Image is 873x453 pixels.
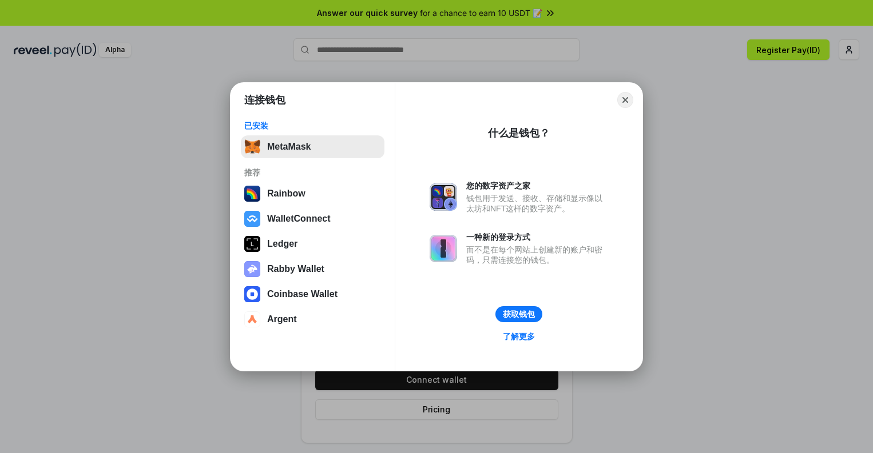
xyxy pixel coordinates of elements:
div: 了解更多 [503,331,535,342]
a: 了解更多 [496,329,542,344]
button: 获取钱包 [495,306,542,322]
button: MetaMask [241,135,384,158]
h1: 连接钱包 [244,93,285,107]
div: Coinbase Wallet [267,289,338,299]
div: Rabby Wallet [267,264,324,274]
div: 已安装 [244,121,381,131]
button: Argent [241,308,384,331]
img: svg+xml,%3Csvg%20fill%3D%22none%22%20height%3D%2233%22%20viewBox%3D%220%200%2035%2033%22%20width%... [244,139,260,155]
button: Ledger [241,232,384,255]
div: WalletConnect [267,214,331,224]
div: 获取钱包 [503,309,535,319]
div: 钱包用于发送、接收、存储和显示像以太坊和NFT这样的数字资产。 [466,193,608,214]
div: MetaMask [267,142,311,152]
div: 什么是钱包？ [488,126,550,140]
img: svg+xml,%3Csvg%20xmlns%3D%22http%3A%2F%2Fwww.w3.org%2F2000%2Fsvg%22%20fill%3D%22none%22%20viewBox... [430,183,457,211]
div: Argent [267,314,297,324]
div: Ledger [267,239,297,249]
button: Rabby Wallet [241,258,384,280]
img: svg+xml,%3Csvg%20xmlns%3D%22http%3A%2F%2Fwww.w3.org%2F2000%2Fsvg%22%20fill%3D%22none%22%20viewBox... [430,235,457,262]
button: Rainbow [241,182,384,205]
div: 而不是在每个网站上创建新的账户和密码，只需连接您的钱包。 [466,244,608,265]
img: svg+xml,%3Csvg%20xmlns%3D%22http%3A%2F%2Fwww.w3.org%2F2000%2Fsvg%22%20width%3D%2228%22%20height%3... [244,236,260,252]
div: 一种新的登录方式 [466,232,608,242]
img: svg+xml,%3Csvg%20width%3D%22120%22%20height%3D%22120%22%20viewBox%3D%220%200%20120%20120%22%20fil... [244,186,260,202]
button: Close [617,92,633,108]
button: WalletConnect [241,207,384,230]
div: 推荐 [244,167,381,178]
div: Rainbow [267,189,305,199]
img: svg+xml,%3Csvg%20width%3D%2228%22%20height%3D%2228%22%20viewBox%3D%220%200%2028%2028%22%20fill%3D... [244,211,260,227]
img: svg+xml,%3Csvg%20width%3D%2228%22%20height%3D%2228%22%20viewBox%3D%220%200%2028%2028%22%20fill%3D... [244,311,260,327]
div: 您的数字资产之家 [466,181,608,191]
img: svg+xml,%3Csvg%20xmlns%3D%22http%3A%2F%2Fwww.w3.org%2F2000%2Fsvg%22%20fill%3D%22none%22%20viewBox... [244,261,260,277]
img: svg+xml,%3Csvg%20width%3D%2228%22%20height%3D%2228%22%20viewBox%3D%220%200%2028%2028%22%20fill%3D... [244,286,260,302]
button: Coinbase Wallet [241,283,384,306]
